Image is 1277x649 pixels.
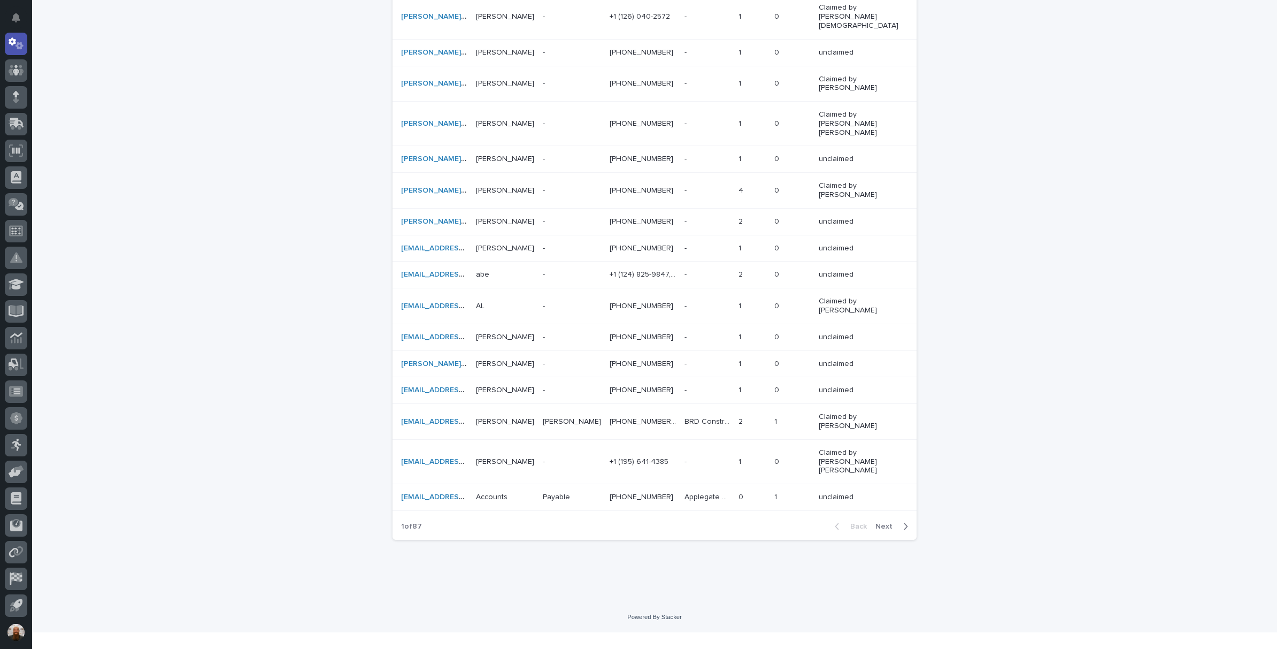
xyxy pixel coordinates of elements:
[819,333,899,342] p: unclaimed
[393,262,917,288] tr: [EMAIL_ADDRESS][DOMAIN_NAME] abeabe -- +1 (124) 825-9847, [PHONE_NUMBER]+1 (124) 825-9847, [PHONE...
[684,491,732,502] p: Applegate Greemfiber
[610,77,675,88] p: +1 (262) 547-6966
[13,13,27,30] div: Notifications
[476,357,536,369] p: [PERSON_NAME]
[393,208,917,235] tr: [PERSON_NAME][EMAIL_ADDRESS][DOMAIN_NAME] [PERSON_NAME][PERSON_NAME] -- [PHONE_NUMBER][PHONE_NUMB...
[684,215,689,226] p: -
[774,415,779,426] p: 1
[819,48,899,57] p: unclaimed
[684,455,689,467] p: -
[738,300,743,311] p: 1
[476,152,536,164] p: [PERSON_NAME]
[774,46,781,57] p: 0
[393,324,917,350] tr: [EMAIL_ADDRESS][DOMAIN_NAME] [PERSON_NAME][PERSON_NAME] -- [PHONE_NUMBER][PHONE_NUMBER] -- 11 00 ...
[476,384,536,395] p: [PERSON_NAME]
[819,448,899,475] p: Claimed by [PERSON_NAME] [PERSON_NAME]
[401,187,586,194] a: [PERSON_NAME][EMAIL_ADDRESS][DOMAIN_NAME]
[543,10,547,21] p: -
[875,523,899,530] span: Next
[401,458,526,465] a: [EMAIL_ADDRESS][DOMAIN_NAME]
[610,268,679,279] p: +1 (124) 825-9847, +1 (248) 259-8479
[401,80,586,87] a: [PERSON_NAME][EMAIL_ADDRESS][DOMAIN_NAME]
[476,184,536,195] p: [PERSON_NAME]
[401,155,586,163] a: [PERSON_NAME][EMAIL_ADDRESS][DOMAIN_NAME]
[543,117,547,128] p: -
[401,13,586,20] a: [PERSON_NAME][EMAIL_ADDRESS][DOMAIN_NAME]
[610,491,675,502] p: [PHONE_NUMBER]
[476,331,536,342] p: [PERSON_NAME]
[543,268,547,279] p: -
[393,484,917,511] tr: [EMAIL_ADDRESS][DOMAIN_NAME] AccountsAccounts PayablePayable [PHONE_NUMBER][PHONE_NUMBER] Applega...
[543,46,547,57] p: -
[393,439,917,484] tr: [EMAIL_ADDRESS][DOMAIN_NAME] [PERSON_NAME][PERSON_NAME] -- +1 (195) 641-4385+1 (195) 641-4385 -- ...
[819,493,899,502] p: unclaimed
[476,46,536,57] p: [PERSON_NAME]
[610,184,675,195] p: +1 (256) 454-7740
[738,117,743,128] p: 1
[738,46,743,57] p: 1
[543,384,547,395] p: -
[738,415,745,426] p: 2
[393,102,917,146] tr: [PERSON_NAME][EMAIL_ADDRESS][DOMAIN_NAME] [PERSON_NAME][PERSON_NAME] -- [PHONE_NUMBER][PHONE_NUMB...
[393,39,917,66] tr: [PERSON_NAME][EMAIL_ADDRESS][PERSON_NAME][DOMAIN_NAME] [PERSON_NAME][PERSON_NAME] -- [PHONE_NUMBE...
[774,77,781,88] p: 0
[819,110,899,137] p: Claimed by [PERSON_NAME] [PERSON_NAME]
[543,415,603,426] p: [PERSON_NAME]
[543,184,547,195] p: -
[684,300,689,311] p: -
[819,413,899,431] p: Claimed by [PERSON_NAME]
[774,215,781,226] p: 0
[610,215,675,226] p: [PHONE_NUMBER]
[393,288,917,324] tr: [EMAIL_ADDRESS][DOMAIN_NAME] ALAL -- [PHONE_NUMBER][PHONE_NUMBER] -- 11 00 Claimed by [PERSON_NAME]
[543,331,547,342] p: -
[610,152,675,164] p: +1 (305) 342-5688
[610,384,675,395] p: [PHONE_NUMBER]
[774,117,781,128] p: 0
[774,357,781,369] p: 0
[844,523,867,530] span: Back
[826,522,871,531] button: Back
[610,415,679,426] p: +1 (716) 863-8187, +1 (716) 863-8186, (716) 863-8186
[610,242,675,253] p: +1 (503) 550-4692
[393,404,917,440] tr: [EMAIL_ADDRESS][DOMAIN_NAME] [PERSON_NAME][PERSON_NAME] [PERSON_NAME][PERSON_NAME] [PHONE_NUMBER]...
[476,300,487,311] p: AL
[774,10,781,21] p: 0
[738,491,745,502] p: 0
[543,491,572,502] p: Payable
[738,357,743,369] p: 1
[393,350,917,377] tr: [PERSON_NAME][EMAIL_ADDRESS][PERSON_NAME][PERSON_NAME][DOMAIN_NAME] [PERSON_NAME][PERSON_NAME] --...
[774,491,779,502] p: 1
[738,10,743,21] p: 1
[610,46,675,57] p: [PHONE_NUMBER]
[476,491,510,502] p: Accounts
[774,331,781,342] p: 0
[819,3,899,30] p: Claimed by [PERSON_NAME][DEMOGRAPHIC_DATA]
[401,302,526,310] a: [EMAIL_ADDRESS][DOMAIN_NAME]
[684,242,689,253] p: -
[543,152,547,164] p: -
[738,331,743,342] p: 1
[543,357,547,369] p: -
[819,270,899,279] p: unclaimed
[476,10,536,21] p: [PERSON_NAME]
[393,514,430,540] p: 1 of 87
[684,46,689,57] p: -
[543,455,547,467] p: -
[738,268,745,279] p: 2
[610,300,675,311] p: [PHONE_NUMBER]
[819,386,899,395] p: unclaimed
[774,242,781,253] p: 0
[610,331,675,342] p: +1 (770) 248-2800
[684,268,689,279] p: -
[684,77,689,88] p: -
[738,152,743,164] p: 1
[401,493,526,501] a: [EMAIL_ADDRESS][DOMAIN_NAME]
[5,6,27,29] button: Notifications
[774,152,781,164] p: 0
[393,66,917,102] tr: [PERSON_NAME][EMAIL_ADDRESS][DOMAIN_NAME] [PERSON_NAME][PERSON_NAME] -- [PHONE_NUMBER][PHONE_NUMB...
[401,360,705,368] a: [PERSON_NAME][EMAIL_ADDRESS][PERSON_NAME][PERSON_NAME][DOMAIN_NAME]
[393,235,917,262] tr: [EMAIL_ADDRESS][DOMAIN_NAME] [PERSON_NAME][PERSON_NAME] -- [PHONE_NUMBER][PHONE_NUMBER] -- 11 00 ...
[5,621,27,644] button: users-avatar
[610,357,675,369] p: [PHONE_NUMBER]
[401,386,526,394] a: [EMAIL_ADDRESS][DOMAIN_NAME]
